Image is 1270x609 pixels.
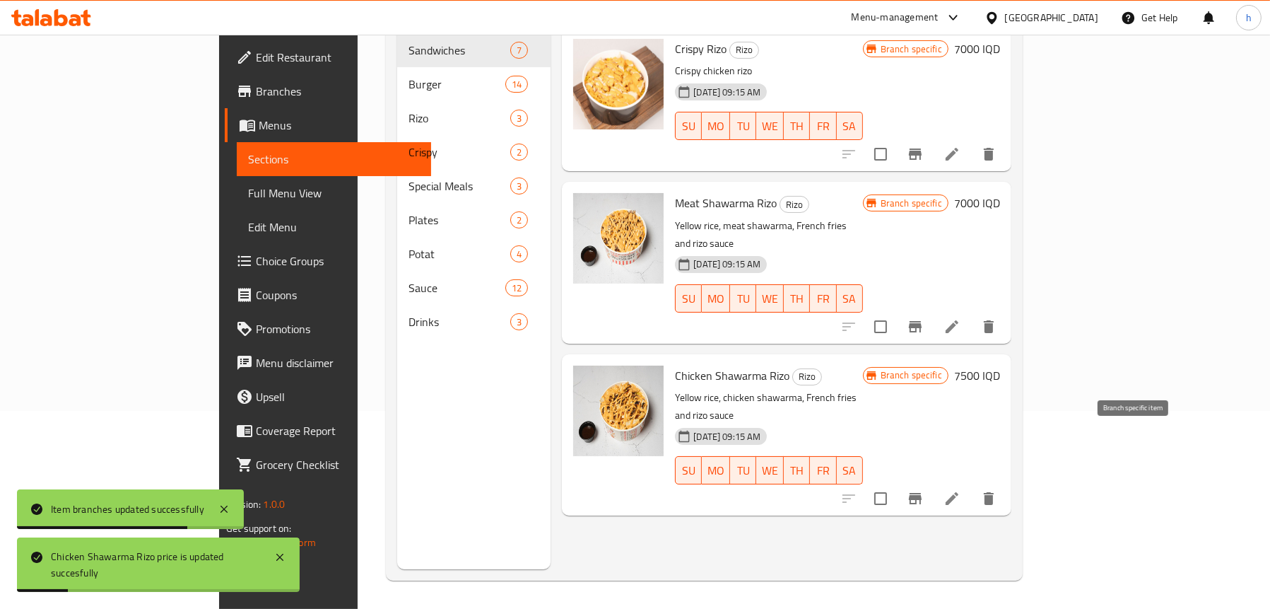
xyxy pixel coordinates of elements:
button: delete [972,310,1006,344]
span: FR [816,116,830,137]
a: Coverage Report [225,414,431,448]
span: 3 [511,112,527,125]
span: Coverage Report [256,422,420,439]
span: Plates [408,211,510,228]
button: TH [784,284,810,313]
span: TU [736,460,751,481]
button: WE [756,284,784,313]
button: FR [810,112,836,140]
div: Menu-management [852,9,939,26]
div: Potat [408,245,510,262]
img: Meat Shawarma Rizo [573,193,664,284]
img: Chicken Shawarma Rizo [573,366,664,456]
div: Chicken Shawarma Rizo price is updated succesfully [51,549,260,581]
button: SA [837,112,863,140]
img: Crispy Rizo [573,39,664,129]
span: 3 [511,315,527,329]
button: SA [837,284,863,313]
span: TH [789,460,804,481]
a: Edit menu item [943,490,960,507]
button: TU [730,284,756,313]
span: h [1246,10,1252,25]
span: Rizo [793,369,821,385]
span: Full Menu View [248,185,420,202]
p: Yellow rice, meat shawarma, French fries and rizo sauce [675,217,862,253]
a: Edit Menu [237,210,431,244]
div: Rizo [729,42,759,59]
span: SA [842,460,857,481]
div: Drinks3 [397,305,551,339]
span: Sandwiches [408,42,510,59]
button: Branch-specific-item [898,482,932,516]
a: Branches [225,74,431,108]
span: TU [736,289,751,309]
button: TU [730,112,756,140]
span: Menus [259,117,420,134]
a: Menu disclaimer [225,346,431,380]
span: Sections [248,151,420,168]
div: items [510,42,528,59]
span: Rizo [408,110,510,127]
span: SA [842,289,857,309]
span: MO [707,460,724,481]
div: items [505,279,528,296]
span: 3 [511,180,527,193]
span: [DATE] 09:15 AM [688,257,766,271]
span: Burger [408,76,505,93]
div: items [510,144,528,161]
button: SU [675,456,702,485]
span: Promotions [256,320,420,337]
span: TH [789,116,804,137]
span: Grocery Checklist [256,456,420,473]
button: TH [784,456,810,485]
button: delete [972,482,1006,516]
div: Special Meals3 [397,169,551,203]
span: WE [762,116,778,137]
button: MO [702,284,730,313]
span: [DATE] 09:15 AM [688,86,766,99]
a: Upsell [225,380,431,414]
span: SU [681,289,696,309]
span: FR [816,289,830,309]
div: items [510,211,528,228]
span: Chicken Shawarma Rizo [675,365,789,386]
span: 2 [511,214,527,227]
a: Edit menu item [943,318,960,335]
div: Rizo [780,196,809,213]
div: Plates2 [397,203,551,237]
span: Sauce [408,279,505,296]
button: Branch-specific-item [898,310,932,344]
div: Burger14 [397,67,551,101]
button: SA [837,456,863,485]
span: Select to update [866,139,895,169]
span: Crispy [408,144,510,161]
span: WE [762,460,778,481]
a: Menus [225,108,431,142]
a: Grocery Checklist [225,448,431,482]
span: 14 [506,78,527,91]
h6: 7000 IQD [954,39,1000,59]
button: WE [756,112,784,140]
p: Crispy chicken rizo [675,62,862,80]
div: Potat4 [397,237,551,271]
span: Edit Restaurant [256,49,420,66]
button: delete [972,137,1006,171]
button: TU [730,456,756,485]
span: Meat Shawarma Rizo [675,192,777,214]
span: Rizo [730,42,758,58]
div: items [505,76,528,93]
h6: 7500 IQD [954,366,1000,385]
span: Edit Menu [248,219,420,236]
span: Branch specific [875,197,948,210]
span: WE [762,289,778,309]
span: Upsell [256,388,420,405]
span: Drinks [408,313,510,330]
div: Sandwiches7 [397,33,551,67]
button: FR [810,456,836,485]
div: Sauce12 [397,271,551,305]
div: Crispy2 [397,135,551,169]
p: Yellow rice, chicken shawarma, French fries and rizo sauce [675,389,862,424]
